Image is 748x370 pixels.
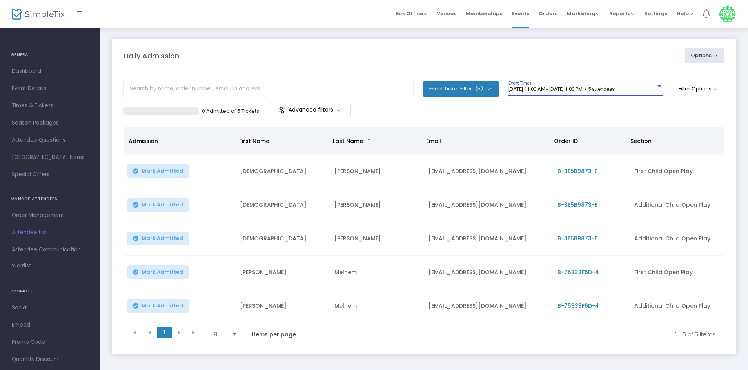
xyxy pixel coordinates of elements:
[127,232,189,245] button: Mark Admitted
[677,10,693,17] span: Help
[557,268,599,276] span: B-75333F6D-4
[12,354,88,365] span: Quantity Discount
[12,170,88,180] span: Special Offers
[330,289,424,323] td: Melhem
[437,4,456,23] span: Venues
[214,330,226,338] span: 8
[12,210,88,220] span: Order Management
[424,222,552,256] td: [EMAIL_ADDRESS][DOMAIN_NAME]
[630,188,724,222] td: Additional Child Open Play
[142,269,183,275] span: Mark Admitted
[157,327,172,338] span: Page 1
[11,283,89,299] h4: PROMOTE
[127,299,189,313] button: Mark Admitted
[202,107,259,115] p: 0 Admitted of 5 Tickets
[557,201,597,209] span: B-3E5B9873-E
[235,289,330,323] td: [PERSON_NAME]
[366,138,372,144] span: Sortable
[278,106,286,114] img: filter
[567,10,600,17] span: Marketing
[12,83,88,94] span: Event Details
[685,48,725,63] button: Options
[12,227,88,238] span: Attendee List
[557,302,599,310] span: B-75333F6D-4
[123,51,179,61] m-panel-title: Daily Admission
[12,320,88,330] span: Embed
[239,137,269,145] span: First Name
[466,4,502,23] span: Memberships
[554,137,578,145] span: Order ID
[12,66,88,76] span: Dashboard
[11,47,89,63] h4: GENERAL
[424,289,552,323] td: [EMAIL_ADDRESS][DOMAIN_NAME]
[12,152,88,162] span: [GEOGRAPHIC_DATA] Items
[12,262,31,270] span: Waitlist
[235,155,330,188] td: [DEMOGRAPHIC_DATA]
[539,4,557,23] span: Orders
[127,265,189,279] button: Mark Admitted
[229,327,240,342] button: Select
[270,103,351,117] m-button: Advanced filters
[12,118,88,128] span: Season Packages
[630,289,724,323] td: Additional Child Open Play
[11,191,89,207] h4: MANAGE ATTENDEES
[512,4,529,23] span: Events
[630,155,724,188] td: First Child Open Play
[12,135,88,145] span: Attendee Questions
[235,222,330,256] td: [DEMOGRAPHIC_DATA]
[123,81,414,97] input: Search by name, order number, email, ip address
[630,222,724,256] td: Additional Child Open Play
[396,10,427,17] span: Box Office
[127,198,189,212] button: Mark Admitted
[644,4,667,23] span: Settings
[312,327,715,342] kendo-pager-info: 1 - 5 of 5 items
[475,86,483,92] span: (5)
[557,235,597,242] span: B-3E5B9873-E
[252,330,296,338] label: items per page
[673,81,725,97] button: Filter Options
[129,137,158,145] span: Admission
[424,188,552,222] td: [EMAIL_ADDRESS][DOMAIN_NAME]
[12,337,88,347] span: Promo Code
[423,81,499,97] button: Event Ticket Filter(5)
[330,222,424,256] td: [PERSON_NAME]
[557,167,597,175] span: B-3E5B9873-E
[333,137,363,145] span: Last Name
[235,256,330,289] td: [PERSON_NAME]
[330,188,424,222] td: [PERSON_NAME]
[127,164,189,178] button: Mark Admitted
[142,168,183,174] span: Mark Admitted
[424,155,552,188] td: [EMAIL_ADDRESS][DOMAIN_NAME]
[12,245,88,255] span: Attendee Communication
[124,127,724,323] div: Data table
[424,256,552,289] td: [EMAIL_ADDRESS][DOMAIN_NAME]
[330,256,424,289] td: Melhem
[235,188,330,222] td: [DEMOGRAPHIC_DATA]
[508,86,615,92] span: [DATE] 11:00 AM - [DATE] 1:00 PM • 5 attendees
[330,155,424,188] td: [PERSON_NAME]
[630,256,724,289] td: First Child Open Play
[12,303,88,313] span: Social
[142,202,183,208] span: Mark Admitted
[630,137,652,145] span: Section
[426,137,441,145] span: Email
[12,101,88,111] span: Times & Tickets
[142,303,183,309] span: Mark Admitted
[142,235,183,242] span: Mark Admitted
[609,10,635,17] span: Reports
